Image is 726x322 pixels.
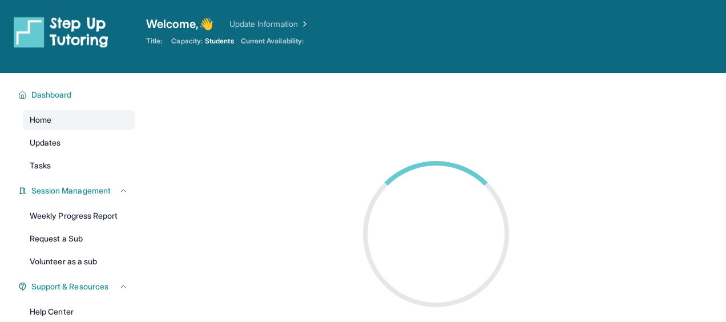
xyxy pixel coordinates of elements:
[146,37,162,46] span: Title:
[27,89,128,100] button: Dashboard
[241,37,304,46] span: Current Availability:
[23,206,135,226] a: Weekly Progress Report
[205,37,234,46] span: Students
[23,301,135,322] a: Help Center
[298,18,309,30] img: Chevron Right
[30,137,61,148] span: Updates
[27,281,128,292] button: Support & Resources
[31,89,72,100] span: Dashboard
[31,185,111,196] span: Session Management
[23,251,135,272] a: Volunteer as a sub
[23,228,135,249] a: Request a Sub
[229,18,309,30] a: Update Information
[31,281,108,292] span: Support & Resources
[23,132,135,153] a: Updates
[23,110,135,130] a: Home
[30,160,51,171] span: Tasks
[30,114,51,126] span: Home
[23,155,135,176] a: Tasks
[171,37,203,46] span: Capacity:
[27,185,128,196] button: Session Management
[146,16,213,32] span: Welcome, 👋
[14,16,108,48] img: logo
